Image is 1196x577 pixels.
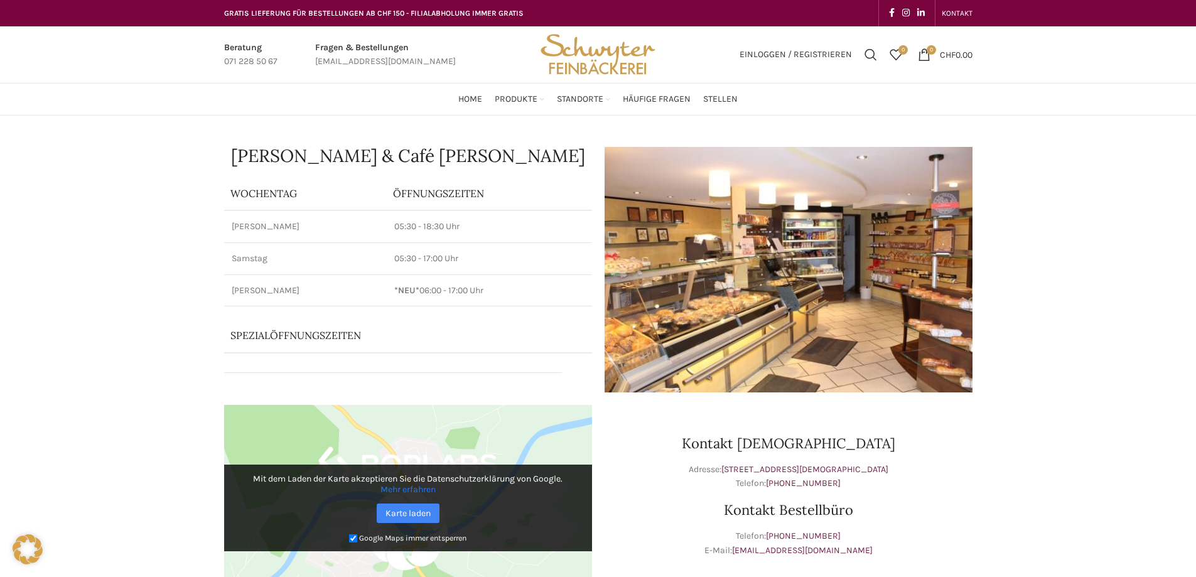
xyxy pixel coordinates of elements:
a: KONTAKT [942,1,972,26]
span: Standorte [557,94,603,105]
a: Suchen [858,42,883,67]
p: [PERSON_NAME] [232,220,380,233]
span: 0 [898,45,908,55]
p: Adresse: Telefon: [605,463,972,491]
a: 0 [883,42,908,67]
a: [PHONE_NUMBER] [766,531,841,541]
a: 0 CHF0.00 [912,42,979,67]
small: Google Maps immer entsperren [359,534,466,542]
span: Häufige Fragen [623,94,691,105]
a: Karte laden [377,504,439,523]
div: Secondary navigation [935,1,979,26]
p: 05:30 - 18:30 Uhr [394,220,584,233]
p: Wochentag [230,186,381,200]
a: [STREET_ADDRESS][DEMOGRAPHIC_DATA] [721,464,888,475]
span: KONTAKT [942,9,972,18]
input: Google Maps immer entsperren [349,534,357,542]
h3: Kontakt Bestellbüro [605,503,972,517]
a: Mehr erfahren [380,484,436,495]
span: Einloggen / Registrieren [740,50,852,59]
a: Facebook social link [885,4,898,22]
img: Bäckerei Schwyter [536,26,659,83]
a: [EMAIL_ADDRESS][DOMAIN_NAME] [732,545,873,556]
p: Mit dem Laden der Karte akzeptieren Sie die Datenschutzerklärung von Google. [233,473,583,495]
a: Home [458,87,482,112]
p: 06:00 - 17:00 Uhr [394,284,584,297]
h1: [PERSON_NAME] & Café [PERSON_NAME] [224,147,592,164]
div: Main navigation [218,87,979,112]
h3: Kontakt [DEMOGRAPHIC_DATA] [605,436,972,450]
div: Meine Wunschliste [883,42,908,67]
a: Instagram social link [898,4,913,22]
p: ÖFFNUNGSZEITEN [393,186,585,200]
a: Infobox link [224,41,277,69]
a: Site logo [536,48,659,59]
a: Produkte [495,87,544,112]
span: Produkte [495,94,537,105]
span: CHF [940,49,956,60]
a: Infobox link [315,41,456,69]
a: Stellen [703,87,738,112]
p: Spezialöffnungszeiten [230,328,556,342]
a: Standorte [557,87,610,112]
span: Home [458,94,482,105]
a: Einloggen / Registrieren [733,42,858,67]
a: Linkedin social link [913,4,929,22]
p: 05:30 - 17:00 Uhr [394,252,584,265]
span: GRATIS LIEFERUNG FÜR BESTELLUNGEN AB CHF 150 - FILIALABHOLUNG IMMER GRATIS [224,9,524,18]
a: [PHONE_NUMBER] [766,478,841,488]
bdi: 0.00 [940,49,972,60]
span: 0 [927,45,936,55]
p: Samstag [232,252,380,265]
p: Telefon: E-Mail: [605,529,972,558]
p: [PERSON_NAME] [232,284,380,297]
span: Stellen [703,94,738,105]
a: Häufige Fragen [623,87,691,112]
